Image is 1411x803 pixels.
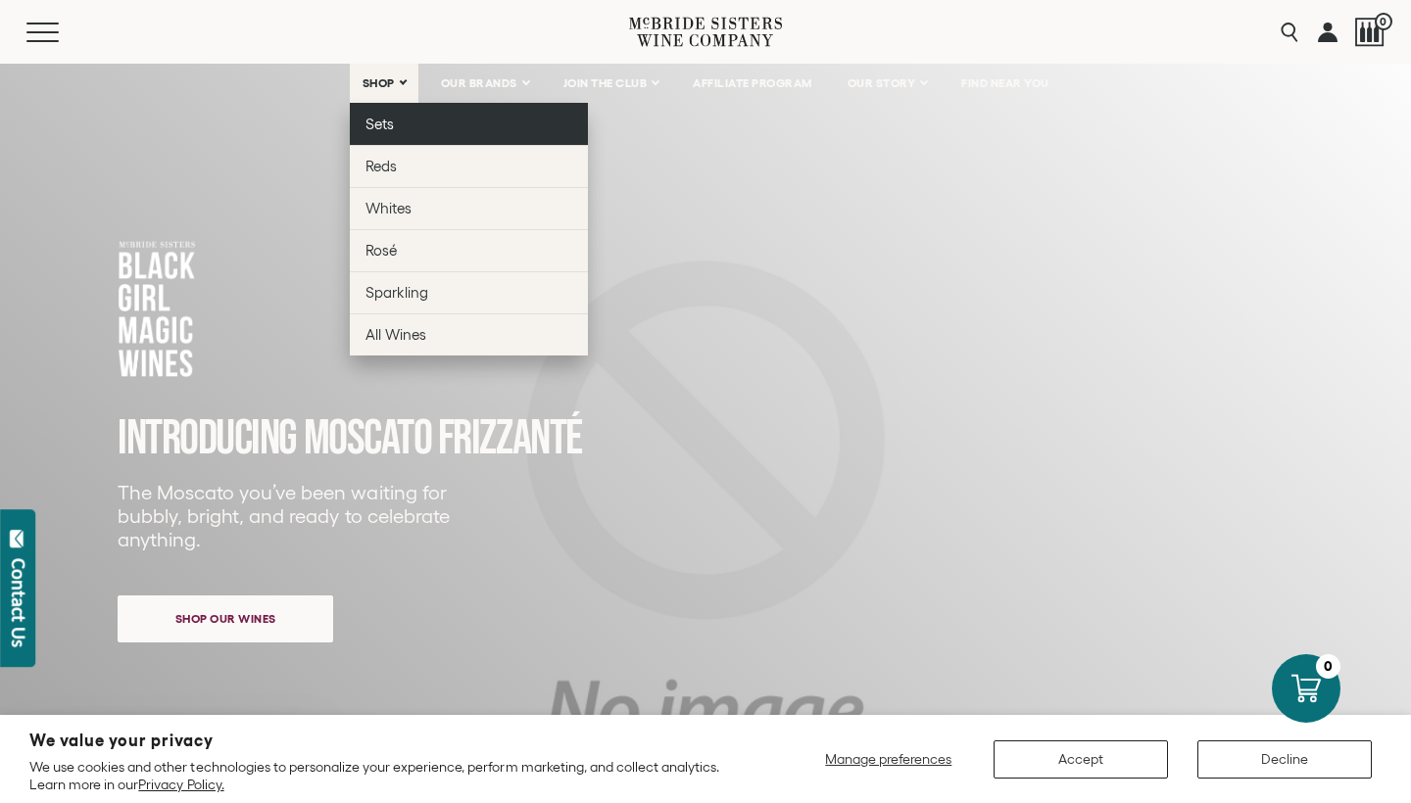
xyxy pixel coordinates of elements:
[693,76,812,90] span: AFFILIATE PROGRAM
[365,326,426,343] span: All Wines
[365,242,397,259] span: Rosé
[1197,740,1372,779] button: Decline
[350,229,588,271] a: Rosé
[29,758,746,793] p: We use cookies and other technologies to personalize your experience, perform marketing, and coll...
[365,284,428,301] span: Sparkling
[118,409,297,468] span: INTRODUCING
[118,481,462,551] p: The Moscato you’ve been waiting for bubbly, bright, and ready to celebrate anything.
[813,740,964,779] button: Manage preferences
[363,76,396,90] span: SHOP
[26,23,97,42] button: Mobile Menu Trigger
[141,599,311,638] span: Shop our wines
[118,595,333,642] a: Shop our wines
[563,76,648,90] span: JOIN THE CLUB
[29,732,746,749] h2: We value your privacy
[365,200,412,216] span: Whites
[428,64,541,103] a: OUR BRANDS
[680,64,825,103] a: AFFILIATE PROGRAM
[365,158,397,174] span: Reds
[138,777,223,792] a: Privacy Policy.
[365,116,394,132] span: Sets
[848,76,916,90] span: OUR STORY
[350,271,588,313] a: Sparkling
[441,76,517,90] span: OUR BRANDS
[304,409,432,468] span: MOSCATO
[350,187,588,229] a: Whites
[9,558,28,647] div: Contact Us
[949,64,1062,103] a: FIND NEAR YOU
[350,64,418,103] a: SHOP
[1375,13,1392,30] span: 0
[825,751,951,767] span: Manage preferences
[551,64,671,103] a: JOIN THE CLUB
[1316,654,1340,679] div: 0
[350,145,588,187] a: Reds
[994,740,1168,779] button: Accept
[350,313,588,355] a: All Wines
[961,76,1049,90] span: FIND NEAR YOU
[835,64,940,103] a: OUR STORY
[350,103,588,145] a: Sets
[438,409,582,468] span: FRIZZANTé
